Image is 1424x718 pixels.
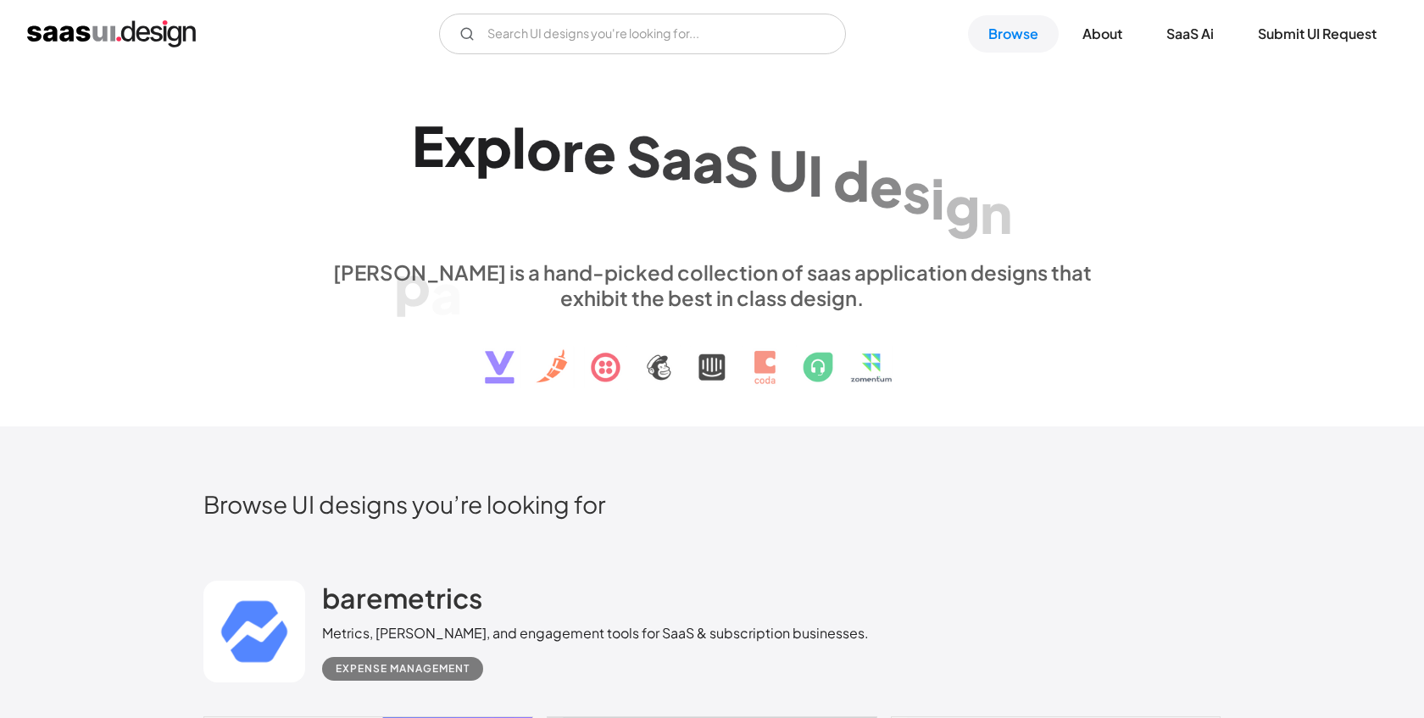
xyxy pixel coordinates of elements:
[1146,15,1234,53] a: SaaS Ai
[322,581,482,623] a: baremetrics
[626,122,661,187] div: S
[512,114,526,179] div: l
[444,113,476,178] div: x
[661,125,693,191] div: a
[27,20,196,47] a: home
[968,15,1059,53] a: Browse
[322,581,482,615] h2: baremetrics
[870,153,903,218] div: e
[322,623,869,643] div: Metrics, [PERSON_NAME], and engagement tools for SaaS & subscription businesses.
[945,172,980,237] div: g
[833,147,870,212] div: d
[1062,15,1143,53] a: About
[203,489,1221,519] h2: Browse UI designs you’re looking for
[693,129,724,194] div: a
[583,120,616,185] div: e
[931,165,945,231] div: i
[322,113,1102,243] h1: Explore SaaS UI design patterns & interactions.
[980,180,1012,245] div: n
[439,14,846,54] input: Search UI designs you're looking for...
[439,14,846,54] form: Email Form
[431,260,462,326] div: a
[394,253,431,318] div: p
[412,113,444,178] div: E
[476,113,512,178] div: p
[769,137,808,203] div: U
[322,259,1102,310] div: [PERSON_NAME] is a hand-picked collection of saas application designs that exhibit the best in cl...
[562,117,583,182] div: r
[903,159,931,224] div: s
[1238,15,1397,53] a: Submit UI Request
[724,133,759,198] div: S
[526,115,562,181] div: o
[455,310,969,398] img: text, icon, saas logo
[336,659,470,679] div: Expense Management
[808,142,823,207] div: I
